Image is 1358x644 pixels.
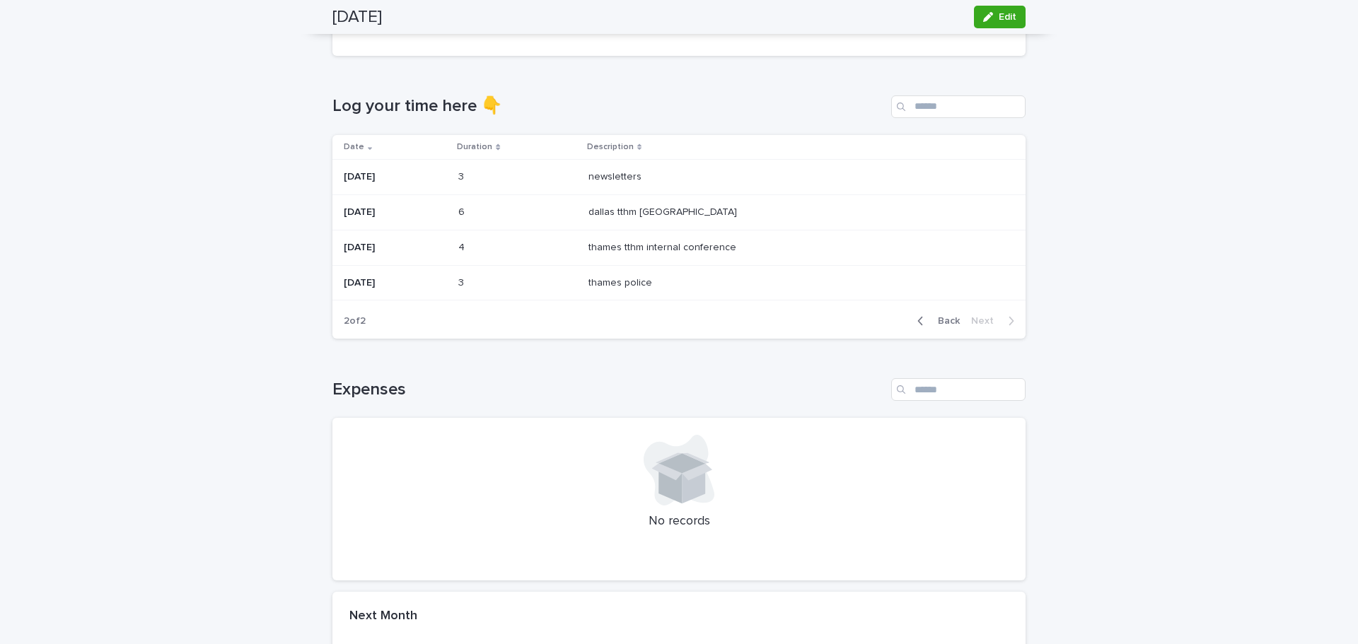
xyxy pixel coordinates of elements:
h2: Next Month [349,609,417,624]
p: 4 [458,239,468,254]
span: Edit [999,12,1016,22]
p: [DATE] [344,277,447,289]
input: Search [891,95,1026,118]
p: 3 [458,274,467,289]
tr: [DATE]66 dallas tthm [GEOGRAPHIC_DATA]dallas tthm [GEOGRAPHIC_DATA] [332,194,1026,230]
button: Next [965,315,1026,327]
p: thames police [588,274,655,289]
span: Back [929,316,960,326]
p: dallas tthm [GEOGRAPHIC_DATA] [588,204,740,218]
tr: [DATE]33 thames policethames police [332,265,1026,300]
p: thames tthm internal conference [588,239,739,254]
p: Duration [457,139,492,155]
p: No records [349,514,1009,529]
h1: Log your time here 👇 [332,96,886,117]
button: Back [906,315,965,327]
p: 2 of 2 [332,304,377,339]
p: newsletters [588,168,644,183]
span: Next [971,316,1002,326]
h1: Expenses [332,380,886,400]
p: Description [587,139,634,155]
p: 6 [458,204,468,218]
input: Search [891,378,1026,401]
p: Date [344,139,364,155]
p: [DATE] [344,206,447,218]
h2: [DATE] [332,7,382,28]
p: [DATE] [344,171,447,183]
tr: [DATE]44 thames tthm internal conferencethames tthm internal conference [332,230,1026,265]
button: Edit [974,6,1026,28]
p: [DATE] [344,242,447,254]
tr: [DATE]33 newslettersnewsletters [332,160,1026,195]
p: 3 [458,168,467,183]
